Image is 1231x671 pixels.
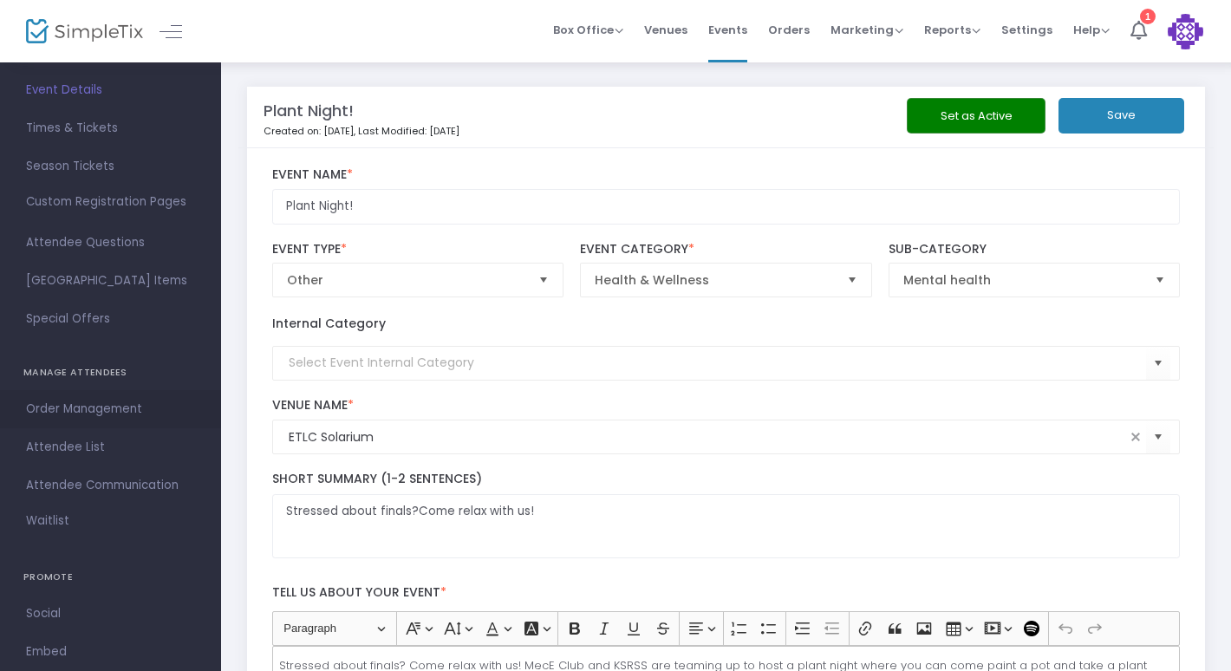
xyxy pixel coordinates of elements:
label: Event Name [272,167,1181,183]
label: Internal Category [272,315,386,333]
span: Waitlist [26,512,69,530]
span: Health & Wellness [595,271,832,289]
button: Select [1148,264,1172,296]
button: Select [531,264,556,296]
span: Attendee Communication [26,474,195,497]
label: Venue Name [272,398,1181,414]
span: clear [1125,427,1146,447]
span: Embed [26,641,195,663]
label: Event Type [272,242,563,257]
label: Tell us about your event [264,576,1189,611]
input: Select Venue [289,428,1126,446]
m-panel-title: Plant Night! [264,99,354,122]
button: Select [1146,345,1170,381]
span: Short Summary (1-2 Sentences) [272,470,482,487]
div: Editor toolbar [272,611,1181,646]
p: Created on: [DATE] [264,124,881,139]
span: Marketing [830,22,903,38]
button: Save [1058,98,1184,134]
span: Event Details [26,79,195,101]
button: Paragraph [276,616,393,642]
span: , Last Modified: [DATE] [354,124,459,138]
span: Paragraph [283,618,374,639]
span: Social [26,603,195,625]
span: Special Offers [26,308,195,330]
span: Orders [768,8,810,52]
span: Order Management [26,398,195,420]
span: Settings [1001,8,1052,52]
input: Enter Event Name [272,189,1181,225]
span: Attendee List [26,436,195,459]
input: Select Event Internal Category [289,354,1147,372]
span: Venues [644,8,687,52]
span: Events [708,8,747,52]
span: Season Tickets [26,155,195,178]
span: [GEOGRAPHIC_DATA] Items [26,270,195,292]
span: Times & Tickets [26,117,195,140]
span: Other [287,271,524,289]
div: 1 [1140,9,1156,24]
button: Set as Active [907,98,1045,134]
h4: MANAGE ATTENDEES [23,355,198,390]
span: Mental health [903,271,1141,289]
span: Help [1073,22,1110,38]
span: Custom Registration Pages [26,193,186,211]
button: Select [840,264,864,296]
button: Select [1146,420,1170,455]
h4: PROMOTE [23,560,198,595]
label: Sub-Category [889,242,1180,257]
span: Attendee Questions [26,231,195,254]
span: Reports [924,22,980,38]
span: Box Office [553,22,623,38]
label: Event Category [580,242,871,257]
